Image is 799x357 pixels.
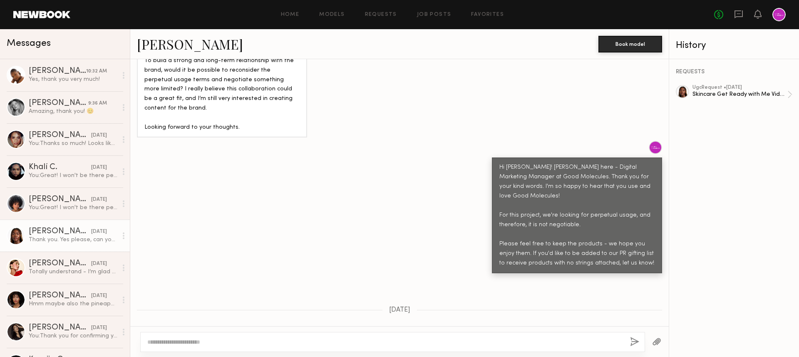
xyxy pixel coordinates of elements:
div: [DATE] [91,260,107,268]
div: 10:32 AM [86,67,107,75]
button: Book model [598,36,662,52]
a: Home [281,12,300,17]
a: Requests [365,12,397,17]
div: [PERSON_NAME] [29,195,91,204]
div: [DATE] [91,292,107,300]
div: Yes, thank you very much! [29,75,117,83]
div: [DATE] [91,324,107,332]
div: Amazing, thank you! 😊 [29,107,117,115]
div: History [676,41,792,50]
div: [PERSON_NAME] [29,292,91,300]
div: REQUESTS [676,69,792,75]
div: Khalí C. [29,163,91,172]
div: Thank you. Yes please, can you add me. [29,236,117,244]
div: [DATE] [91,228,107,236]
a: Book model [598,40,662,47]
div: You: Thanks so much! Looks like the product was dropped off in the mail room - please let us know... [29,140,117,147]
a: Job Posts [417,12,452,17]
div: You: Great! I won't be there personally but feel free to message here :) [29,172,117,180]
a: Favorites [471,12,504,17]
a: Models [319,12,345,17]
div: Skincare Get Ready with Me Video (Body Treatment) [692,90,787,98]
span: [DATE] [389,307,410,314]
div: Totally understand - I’m glad you found a good fit! Thank you for considering me, I would love th... [29,268,117,276]
div: Hi [PERSON_NAME]! [PERSON_NAME] here - Digital Marketing Manager at Good Molecules. Thank you for... [499,163,655,268]
div: [DATE] [91,196,107,204]
div: [PERSON_NAME] [29,99,88,107]
div: [PERSON_NAME] [29,324,91,332]
div: [PERSON_NAME] [29,260,91,268]
div: [PERSON_NAME] [29,131,91,140]
div: [PERSON_NAME] [29,227,91,236]
div: You: Great! I won't be there personally but feel free to message here :) [29,204,117,212]
a: ugcRequest •[DATE]Skincare Get Ready with Me Video (Body Treatment) [692,85,792,104]
div: 9:36 AM [88,100,107,107]
div: [DATE] [91,132,107,140]
a: [PERSON_NAME] [137,35,243,53]
div: You: Thank you for confirming you've receive the product. Please make sure you review and follow ... [29,332,117,340]
div: [PERSON_NAME] [29,67,86,75]
div: ugc Request • [DATE] [692,85,787,90]
span: Messages [7,39,51,48]
div: Hmm maybe also the pineapple exfoliating powder! [29,300,117,308]
div: [DATE] [91,164,107,172]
